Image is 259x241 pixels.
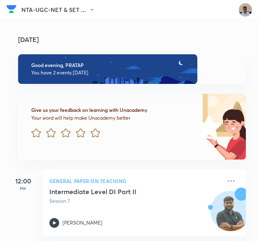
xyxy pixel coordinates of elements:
h5: Intermediate Level DI Part II [49,188,152,196]
img: feedback_image [169,94,246,160]
p: You have 2 events [DATE] [31,70,233,76]
p: PM [7,186,39,191]
h6: Good evening, PRATAP [31,62,233,68]
p: [PERSON_NAME] [62,219,102,227]
h5: 12:00 [7,176,39,186]
img: evening [18,54,197,84]
img: PRATAP goutam [238,3,252,17]
h6: Give us your feedback on learning with Unacademy [31,107,182,113]
p: General Paper on Teaching [49,176,221,186]
button: NTA-UGC-NET & SET ... [21,4,100,16]
p: Your word will help make Unacademy better [31,115,182,121]
a: Company Logo [7,3,16,17]
img: Company Logo [7,3,16,15]
img: Avatar [211,195,250,235]
p: Session 7 [49,197,221,205]
h4: [DATE] [18,36,254,43]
